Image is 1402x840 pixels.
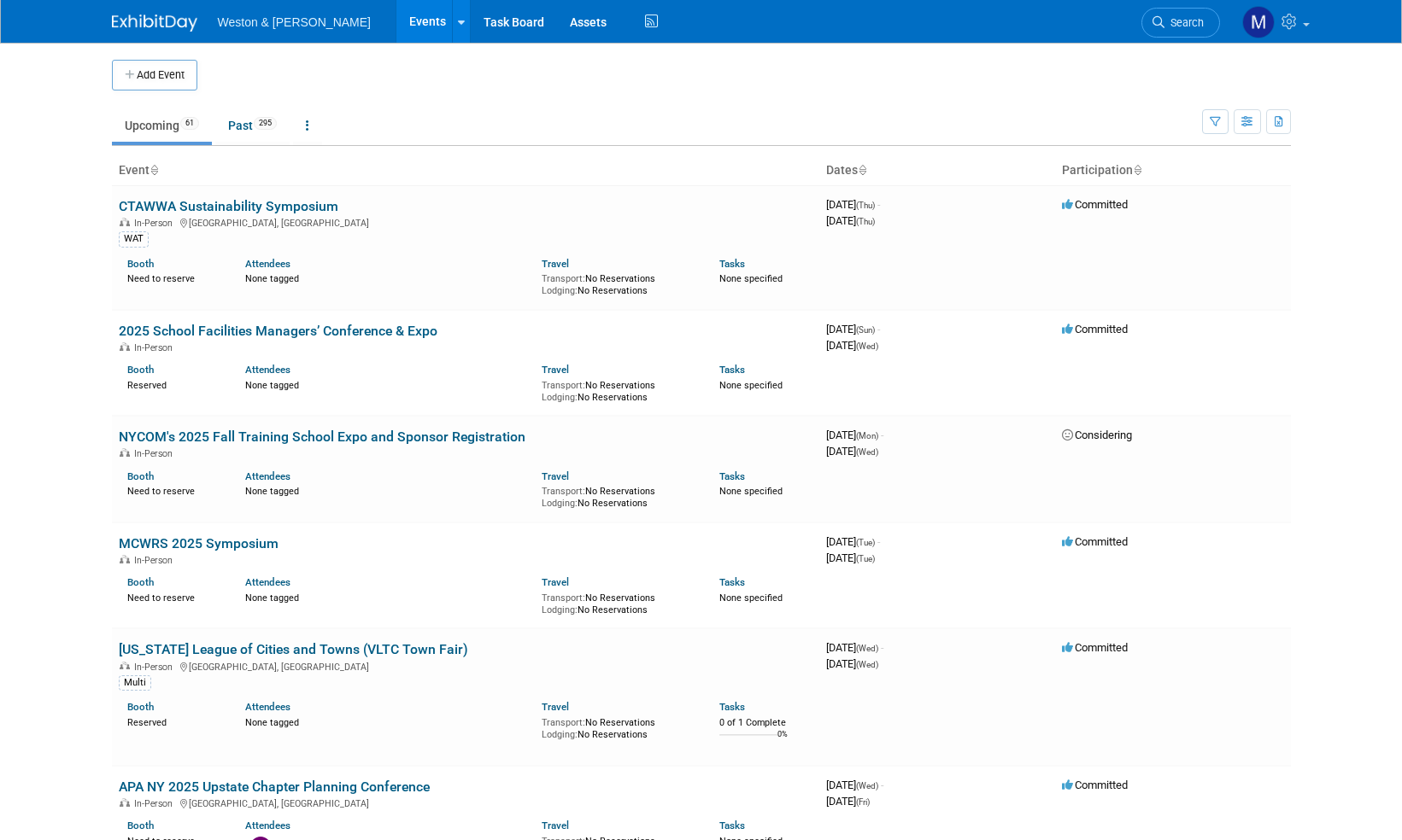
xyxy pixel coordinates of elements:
img: Mary Ann Trujillo [1242,6,1275,38]
a: Tasks [719,701,745,713]
span: Lodging: [542,729,578,740]
span: 61 [180,117,199,130]
a: Booth [127,820,154,831]
a: Attendees [245,470,290,482]
a: Upcoming61 [112,109,212,142]
span: Lodging: [542,604,578,615]
a: APA NY 2025 Upstate Chapter Planning Conference [119,779,430,795]
div: Need to reserve [127,270,220,285]
span: Transport: [542,273,585,284]
img: In-Person Event [120,555,130,563]
span: Considering [1062,429,1132,441]
img: In-Person Event [120,798,130,807]
div: Reserved [127,714,220,729]
a: Tasks [719,364,745,376]
a: CTAWWA Sustainability Symposium [119,198,338,214]
span: None specified [719,273,783,284]
span: [DATE] [826,429,883,441]
td: 0% [777,730,788,753]
span: Committed [1062,641,1128,654]
span: (Wed) [856,781,878,790]
a: Tasks [719,576,745,588]
a: Search [1141,8,1220,38]
a: NYCOM's 2025 Fall Training School Expo and Sponsor Registration [119,429,525,445]
img: In-Person Event [120,662,130,670]
a: 2025 School Facilities Managers’ Conference & Expo [119,323,437,339]
div: No Reservations No Reservations [542,376,694,403]
a: Attendees [245,701,290,713]
a: Past295 [215,109,290,142]
div: None tagged [245,376,529,392]
a: Attendees [245,576,290,588]
div: WAT [119,231,149,247]
th: Participation [1055,156,1291,185]
div: No Reservations No Reservations [542,482,694,509]
span: (Wed) [856,660,878,669]
span: Committed [1062,198,1128,211]
span: None specified [719,486,783,497]
span: None specified [719,380,783,391]
span: (Thu) [856,201,875,210]
button: Add Event [112,60,197,90]
a: Sort by Start Date [858,163,866,177]
div: Multi [119,675,151,691]
th: Event [112,156,819,185]
span: [DATE] [826,535,880,548]
span: Transport: [542,592,585,604]
img: In-Person Event [120,342,130,351]
img: ExhibitDay [112,15,197,32]
a: MCWRS 2025 Symposium [119,535,279,551]
span: - [881,779,883,791]
a: Travel [542,576,569,588]
a: Booth [127,364,154,376]
th: Dates [819,156,1055,185]
a: Travel [542,820,569,831]
div: None tagged [245,714,529,729]
span: (Wed) [856,341,878,351]
span: [DATE] [826,323,880,335]
span: [DATE] [826,198,880,211]
a: Travel [542,364,569,376]
span: - [881,429,883,441]
div: None tagged [245,589,529,604]
div: Need to reserve [127,482,220,498]
span: (Tue) [856,538,875,547]
a: Travel [542,470,569,482]
a: [US_STATE] League of Cities and Towns (VLTC Town Fair) [119,641,468,657]
img: In-Person Event [120,448,130,457]
span: In-Person [134,555,178,566]
div: [GEOGRAPHIC_DATA], [GEOGRAPHIC_DATA] [119,796,812,809]
span: [DATE] [826,779,883,791]
span: (Sun) [856,325,875,335]
span: Search [1164,16,1204,29]
span: [DATE] [826,445,878,458]
div: Need to reserve [127,589,220,604]
span: Weston & [PERSON_NAME] [218,15,371,29]
div: 0 of 1 Complete [719,717,812,729]
div: No Reservations No Reservations [542,714,694,740]
span: Lodging: [542,498,578,509]
div: None tagged [245,482,529,498]
span: In-Person [134,798,178,809]
a: Tasks [719,470,745,482]
span: [DATE] [826,551,875,564]
span: (Mon) [856,431,878,440]
span: [DATE] [826,641,883,654]
span: (Fri) [856,797,870,807]
a: Booth [127,258,154,270]
a: Tasks [719,820,745,831]
span: Committed [1062,535,1128,548]
span: - [877,535,880,548]
span: Transport: [542,380,585,391]
div: [GEOGRAPHIC_DATA], [GEOGRAPHIC_DATA] [119,215,812,229]
a: Attendees [245,258,290,270]
span: [DATE] [826,657,878,670]
span: - [881,641,883,654]
a: Booth [127,576,154,588]
span: - [877,323,880,335]
span: (Tue) [856,554,875,563]
span: (Thu) [856,217,875,226]
div: No Reservations No Reservations [542,270,694,296]
span: (Wed) [856,644,878,653]
a: Sort by Event Name [150,163,158,177]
